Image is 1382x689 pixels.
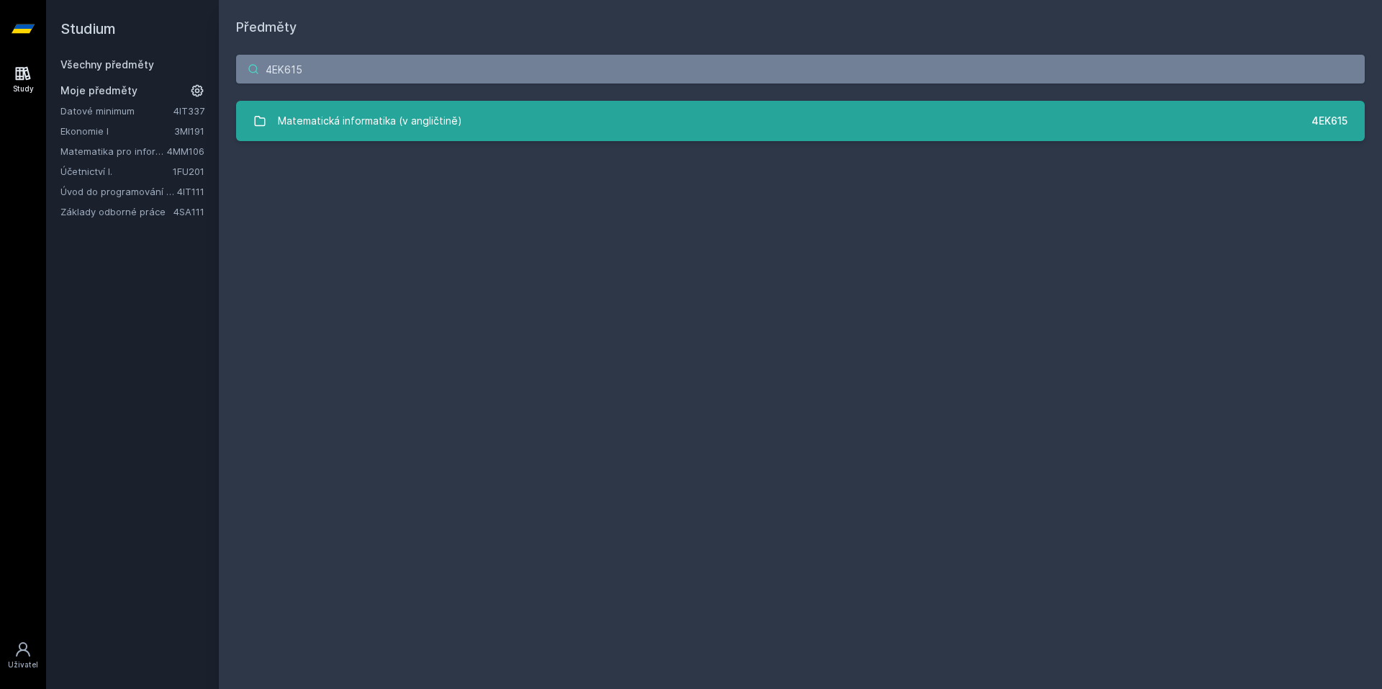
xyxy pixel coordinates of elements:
h1: Předměty [236,17,1365,37]
a: Matematika pro informatiky [60,144,167,158]
a: Datové minimum [60,104,173,118]
div: Study [13,84,34,94]
a: Úvod do programování v jazyce Python [60,184,177,199]
a: 3MI191 [174,125,204,137]
a: 1FU201 [173,166,204,177]
a: Study [3,58,43,102]
a: 4MM106 [167,145,204,157]
a: Účetnictví I. [60,164,173,179]
a: Všechny předměty [60,58,154,71]
div: Matematická informatika (v angličtině) [278,107,462,135]
a: 4SA111 [173,206,204,217]
a: Matematická informatika (v angličtině) 4EK615 [236,101,1365,141]
a: 4IT337 [173,105,204,117]
a: Ekonomie I [60,124,174,138]
div: 4EK615 [1311,114,1347,128]
div: Uživatel [8,659,38,670]
a: Uživatel [3,634,43,677]
input: Název nebo ident předmětu… [236,55,1365,84]
a: Základy odborné práce [60,204,173,219]
span: Moje předměty [60,84,137,98]
a: 4IT111 [177,186,204,197]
